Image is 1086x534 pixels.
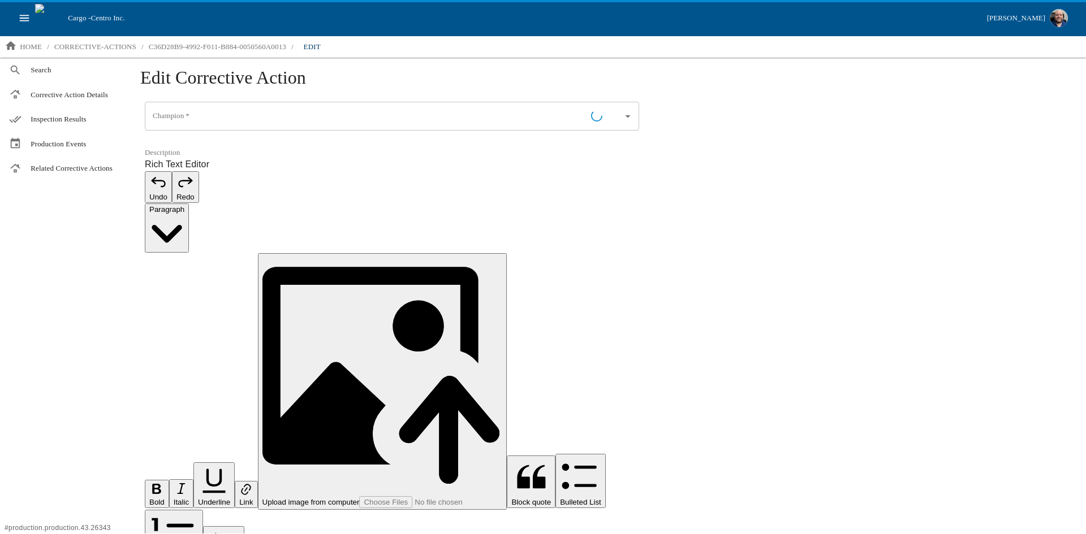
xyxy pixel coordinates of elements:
div: [PERSON_NAME] [987,12,1045,25]
a: corrective-actions [50,38,141,56]
p: C36D28B9-4992-F011-B884-0050560A0013 [149,41,286,53]
div: Cargo - [63,12,982,24]
button: Italic [169,479,193,508]
button: Underline [193,462,235,508]
button: Paragraph, Heading [145,203,189,252]
span: Undo [149,193,167,201]
img: Profile image [1050,9,1068,27]
span: Corrective Action Details [31,89,118,101]
span: Italic [174,498,189,506]
button: Undo [145,171,172,203]
p: home [20,41,42,53]
img: cargo logo [35,4,63,32]
button: Open [620,108,635,123]
button: Link [235,481,257,508]
span: Underline [198,498,230,506]
button: Upload image from computer [258,253,507,510]
button: open drawer [14,7,35,29]
button: Bulleted List [555,454,606,509]
label: Description [145,147,639,158]
span: Production Events [31,138,118,150]
button: Block quote [507,455,555,509]
li: / [291,41,294,53]
span: Centro Inc. [90,14,124,22]
span: Redo [176,193,195,201]
p: corrective-actions [54,41,136,53]
span: Search [31,64,118,76]
button: Redo [172,171,199,203]
li: / [141,41,144,53]
span: Block quote [511,498,551,506]
span: Inspection Results [31,114,118,125]
button: Bold [145,480,169,509]
span: Paragraph [149,205,184,214]
span: Bulleted List [560,498,601,506]
span: Bold [149,498,165,506]
span: Related Corrective Actions [31,163,118,174]
label: Rich Text Editor [145,158,639,171]
a: edit [294,38,330,56]
h1: Edit Corrective Action [140,67,1072,97]
span: Upload image from computer [262,498,360,506]
p: edit [304,41,321,53]
a: C36D28B9-4992-F011-B884-0050560A0013 [144,38,291,56]
li: / [47,41,49,53]
span: Link [239,498,253,506]
button: [PERSON_NAME] [982,6,1072,31]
